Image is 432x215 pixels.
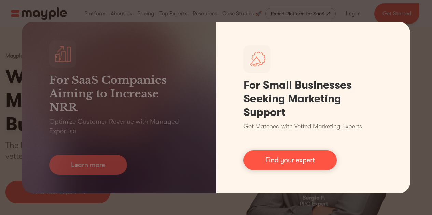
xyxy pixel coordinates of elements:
h1: For Small Businesses Seeking Marketing Support [243,78,383,119]
h3: For SaaS Companies Aiming to Increase NRR [49,73,189,114]
p: Get Matched with Vetted Marketing Experts [243,122,362,131]
a: Find your expert [243,150,337,170]
a: Learn more [49,155,127,175]
p: Optimize Customer Revenue with Managed Expertise [49,117,189,136]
